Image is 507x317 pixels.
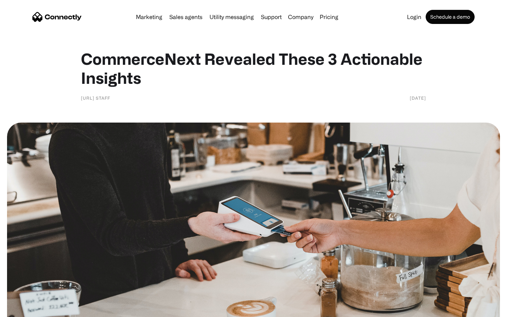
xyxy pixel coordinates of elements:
[14,305,42,315] ul: Language list
[207,14,257,20] a: Utility messaging
[167,14,205,20] a: Sales agents
[317,14,341,20] a: Pricing
[426,10,475,24] a: Schedule a demo
[81,49,426,87] h1: CommerceNext Revealed These 3 Actionable Insights
[7,305,42,315] aside: Language selected: English
[410,94,426,101] div: [DATE]
[404,14,424,20] a: Login
[288,12,313,22] div: Company
[81,94,110,101] div: [URL] Staff
[133,14,165,20] a: Marketing
[258,14,284,20] a: Support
